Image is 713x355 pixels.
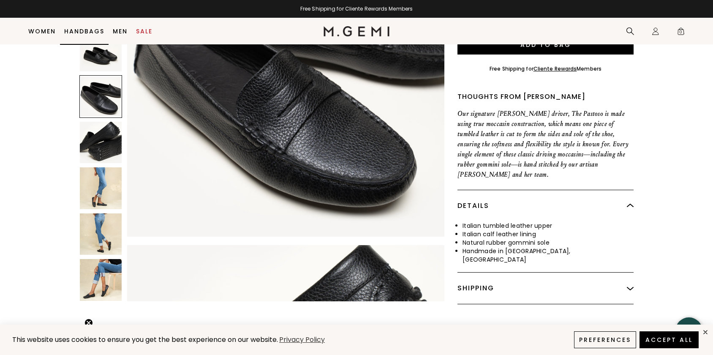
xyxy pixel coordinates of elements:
[324,26,390,36] img: M.Gemi
[64,28,104,35] a: Handbags
[84,319,93,327] button: Close teaser
[278,335,326,345] a: Privacy Policy (opens in a new tab)
[490,66,601,72] div: Free Shipping for Members
[12,335,278,344] span: This website uses cookies to ensure you get the best experience on our website.
[574,331,636,348] button: Preferences
[136,28,152,35] a: Sale
[702,329,709,336] div: close
[80,30,122,71] img: The Pastoso
[80,259,122,301] img: The Pastoso
[457,190,634,221] div: Details
[113,28,128,35] a: Men
[28,28,56,35] a: Women
[80,213,122,255] img: The Pastoso
[457,92,634,102] div: Thoughts from [PERSON_NAME]
[533,65,577,72] a: Cliente Rewards
[80,121,122,163] img: The Pastoso
[463,247,634,264] li: Handmade in [GEOGRAPHIC_DATA], [GEOGRAPHIC_DATA]
[457,273,634,304] div: Shipping
[677,29,685,37] span: 0
[463,230,634,238] li: Italian calf leather lining
[457,109,634,180] p: Our signature [PERSON_NAME] driver, The Pastoso is made using true moccasin construction, which m...
[80,167,122,209] img: The Pastoso
[457,34,634,55] button: Add to Bag
[640,331,699,348] button: Accept All
[463,221,634,230] li: Italian tumbled leather upper
[463,238,634,247] li: Natural rubber gommini sole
